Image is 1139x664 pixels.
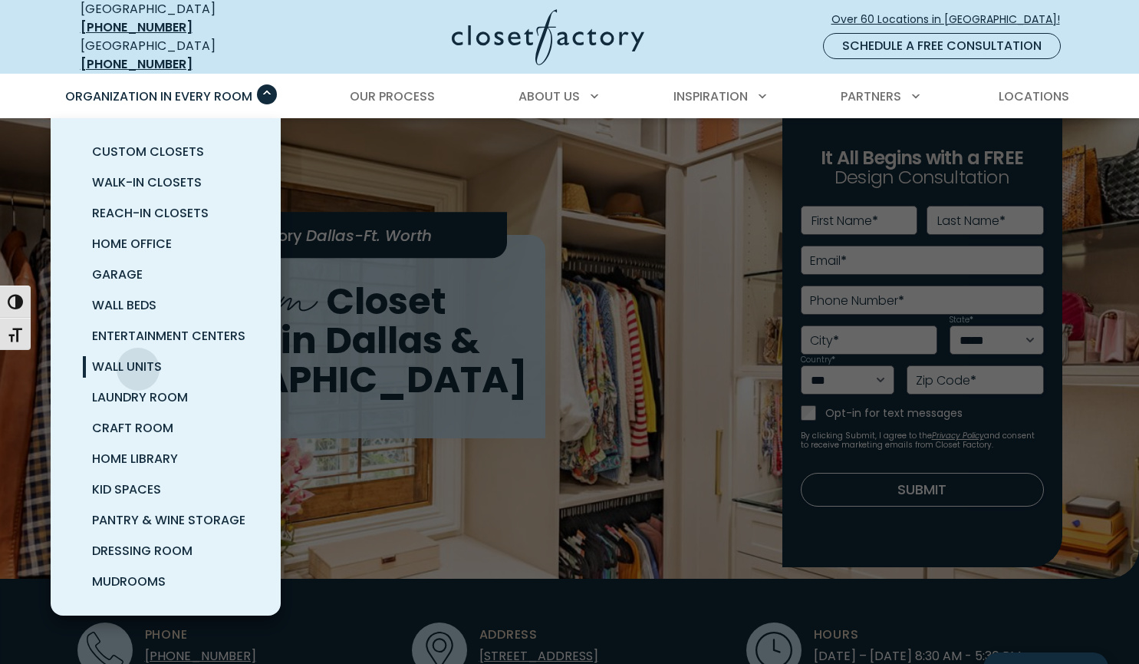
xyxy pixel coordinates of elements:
[92,327,245,345] span: Entertainment Centers
[81,37,303,74] div: [GEOGRAPHIC_DATA]
[841,88,901,105] span: Partners
[92,173,202,191] span: Walk-In Closets
[92,296,156,314] span: Wall Beds
[518,88,580,105] span: About Us
[81,18,193,36] a: [PHONE_NUMBER]
[92,481,161,498] span: Kid Spaces
[92,204,209,222] span: Reach-In Closets
[92,573,166,590] span: Mudrooms
[831,12,1072,28] span: Over 60 Locations in [GEOGRAPHIC_DATA]!
[673,88,748,105] span: Inspiration
[51,118,281,616] ul: Organization in Every Room submenu
[92,542,193,560] span: Dressing Room
[831,6,1073,33] a: Over 60 Locations in [GEOGRAPHIC_DATA]!
[999,88,1069,105] span: Locations
[54,75,1085,118] nav: Primary Menu
[452,9,644,65] img: Closet Factory Logo
[350,88,435,105] span: Our Process
[92,511,245,529] span: Pantry & Wine Storage
[92,143,204,160] span: Custom Closets
[92,419,173,437] span: Craft Room
[92,388,188,406] span: Laundry Room
[92,235,172,253] span: Home Office
[65,88,252,105] span: Organization in Every Room
[92,358,162,375] span: Wall Units
[81,55,193,73] a: [PHONE_NUMBER]
[823,33,1061,59] a: Schedule a Free Consultation
[92,450,178,467] span: Home Library
[92,266,143,283] span: Garage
